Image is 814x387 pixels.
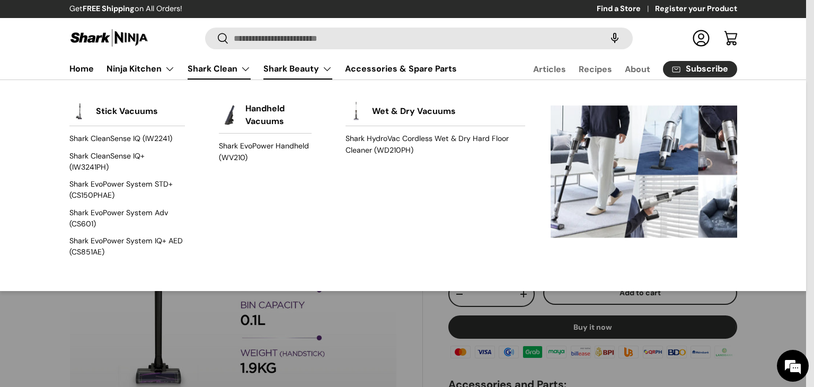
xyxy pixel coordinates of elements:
[508,58,737,80] nav: Secondary
[83,4,135,13] strong: FREE Shipping
[55,59,178,73] div: Chat with us now
[625,59,650,80] a: About
[181,58,257,80] summary: Shark Clean
[69,58,94,79] a: Home
[69,3,182,15] p: Get on All Orders!
[345,58,457,79] a: Accessories & Spare Parts
[69,58,457,80] nav: Primary
[686,65,728,73] span: Subscribe
[69,28,149,48] img: Shark Ninja Philippines
[579,59,612,80] a: Recipes
[100,58,181,80] summary: Ninja Kitchen
[663,61,737,77] a: Subscribe
[533,59,566,80] a: Articles
[5,267,202,304] textarea: Type your message and hit 'Enter'
[655,3,737,15] a: Register your Product
[598,27,632,50] speech-search-button: Search by voice
[174,5,199,31] div: Minimize live chat window
[61,122,146,230] span: We're online!
[597,3,655,15] a: Find a Store
[257,58,339,80] summary: Shark Beauty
